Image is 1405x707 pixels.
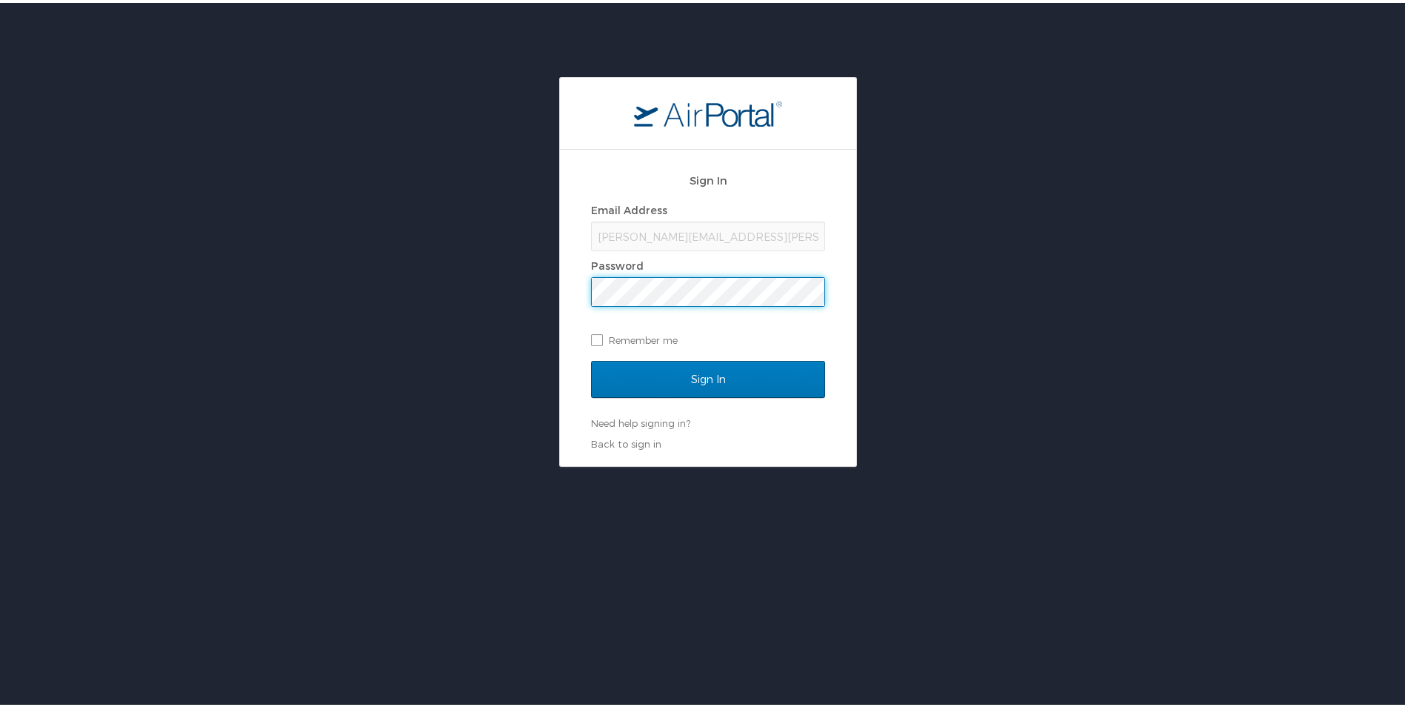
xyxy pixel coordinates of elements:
a: Need help signing in? [591,414,690,426]
h2: Sign In [591,169,825,186]
label: Email Address [591,201,667,213]
input: Sign In [591,358,825,395]
label: Remember me [591,326,825,348]
label: Password [591,256,644,269]
a: Back to sign in [591,435,661,447]
img: logo [634,97,782,124]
